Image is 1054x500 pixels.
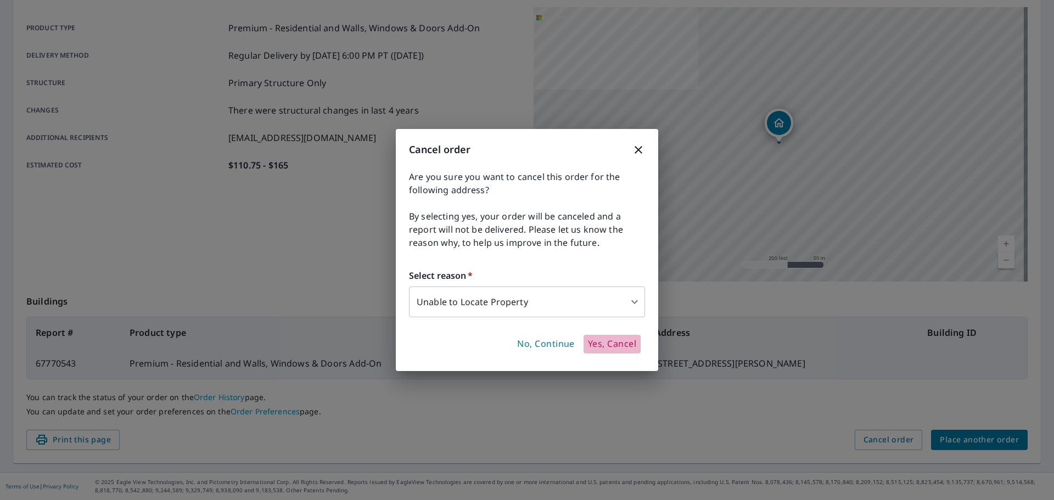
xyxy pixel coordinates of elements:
span: By selecting yes, your order will be canceled and a report will not be delivered. Please let us k... [409,210,645,249]
span: Are you sure you want to cancel this order for the following address? [409,170,645,196]
span: Yes, Cancel [588,338,636,350]
span: No, Continue [517,338,575,350]
h3: Cancel order [409,142,645,157]
button: No, Continue [513,335,579,353]
button: Yes, Cancel [584,335,641,353]
div: Unable to Locate Property [409,286,645,317]
label: Select reason [409,269,645,282]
